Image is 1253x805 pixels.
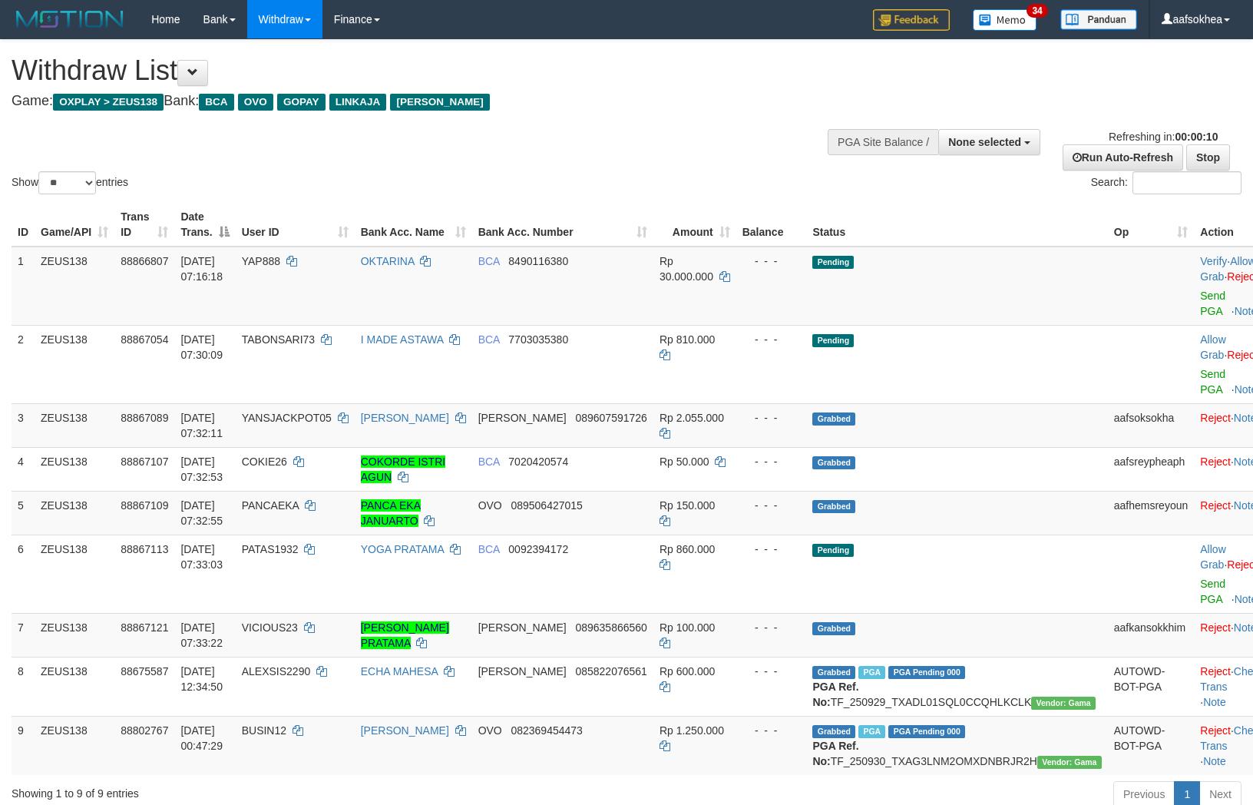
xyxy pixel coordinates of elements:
td: TF_250930_TXAG3LNM2OMXDNBRJR2H [806,716,1107,775]
span: BUSIN12 [242,724,286,737]
img: Button%20Memo.svg [973,9,1037,31]
span: [PERSON_NAME] [390,94,489,111]
select: Showentries [38,171,96,194]
span: [DATE] 07:32:55 [180,499,223,527]
span: Refreshing in: [1109,131,1218,143]
span: 88867089 [121,412,168,424]
strong: 00:00:10 [1175,131,1218,143]
a: I MADE ASTAWA [361,333,444,346]
a: PANCA EKA JANUARTO [361,499,421,527]
label: Show entries [12,171,128,194]
span: Copy 085822076561 to clipboard [575,665,646,677]
td: aafsoksokha [1108,403,1195,447]
h1: Withdraw List [12,55,820,86]
td: 8 [12,657,35,716]
div: - - - [742,410,801,426]
span: PGA Pending [888,725,965,738]
span: PGA Pending [888,666,965,679]
span: OVO [478,499,502,512]
a: [PERSON_NAME] [361,724,449,737]
img: panduan.png [1060,9,1137,30]
th: User ID: activate to sort column ascending [236,203,355,247]
span: 88867121 [121,621,168,634]
span: COKIE26 [242,456,287,468]
a: Note [1203,696,1226,708]
span: Pending [812,544,854,557]
span: [DATE] 00:47:29 [180,724,223,752]
span: [DATE] 07:16:18 [180,255,223,283]
a: Send PGA [1200,578,1225,605]
td: aafkansokkhim [1108,613,1195,657]
span: [PERSON_NAME] [478,412,567,424]
th: Date Trans.: activate to sort column descending [174,203,235,247]
span: [DATE] 07:32:11 [180,412,223,439]
span: BCA [478,255,500,267]
span: [DATE] 12:34:50 [180,665,223,693]
a: OKTARINA [361,255,415,267]
a: [PERSON_NAME] [361,412,449,424]
th: Trans ID: activate to sort column ascending [114,203,174,247]
th: ID [12,203,35,247]
span: Grabbed [812,500,855,513]
td: 1 [12,247,35,326]
span: Rp 1.250.000 [660,724,724,737]
span: Rp 50.000 [660,456,709,468]
a: [PERSON_NAME] PRATAMA [361,621,449,649]
span: ALEXSIS2290 [242,665,311,677]
span: Vendor URL: https://trx31.1velocity.biz [1031,697,1096,710]
a: Verify [1200,255,1227,267]
span: Copy 7703035380 to clipboard [508,333,568,346]
span: Grabbed [812,622,855,635]
td: 5 [12,491,35,535]
span: Copy 8490116380 to clipboard [508,255,568,267]
span: Rp 600.000 [660,665,715,677]
a: Allow Grab [1200,333,1225,361]
span: [DATE] 07:30:09 [180,333,223,361]
span: Copy 7020420574 to clipboard [508,456,568,468]
span: Copy 089607591726 to clipboard [575,412,646,424]
th: Status [806,203,1107,247]
span: Grabbed [812,412,855,426]
a: Reject [1200,456,1231,468]
label: Search: [1091,171,1241,194]
span: 88802767 [121,724,168,737]
h4: Game: Bank: [12,94,820,109]
span: Rp 810.000 [660,333,715,346]
img: Feedback.jpg [873,9,950,31]
span: [DATE] 07:33:22 [180,621,223,649]
button: None selected [938,129,1040,155]
td: 2 [12,325,35,403]
span: LINKAJA [329,94,387,111]
div: Showing 1 to 9 of 9 entries [12,780,511,801]
a: ECHA MAHESA [361,665,438,677]
span: [PERSON_NAME] [478,621,567,634]
td: AUTOWD-BOT-PGA [1108,657,1195,716]
span: Rp 2.055.000 [660,412,724,424]
span: PANCAEKA [242,499,299,512]
td: 7 [12,613,35,657]
td: ZEUS138 [35,403,114,447]
span: 88675587 [121,665,168,677]
span: [DATE] 07:33:03 [180,543,223,571]
span: 34 [1027,4,1047,18]
span: Marked by aafsreyleap [858,725,885,738]
span: VICIOUS23 [242,621,298,634]
span: OVO [478,724,502,737]
td: AUTOWD-BOT-PGA [1108,716,1195,775]
span: · [1200,333,1227,361]
span: Grabbed [812,666,855,679]
a: Reject [1200,621,1231,634]
div: - - - [742,332,801,347]
th: Game/API: activate to sort column ascending [35,203,114,247]
td: 4 [12,447,35,491]
span: YANSJACKPOT05 [242,412,332,424]
span: 88867109 [121,499,168,512]
a: Note [1203,755,1226,767]
span: Rp 100.000 [660,621,715,634]
span: · [1200,543,1227,571]
div: - - - [742,253,801,269]
a: Stop [1186,144,1230,171]
td: 6 [12,535,35,613]
th: Balance [736,203,807,247]
td: ZEUS138 [35,447,114,491]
